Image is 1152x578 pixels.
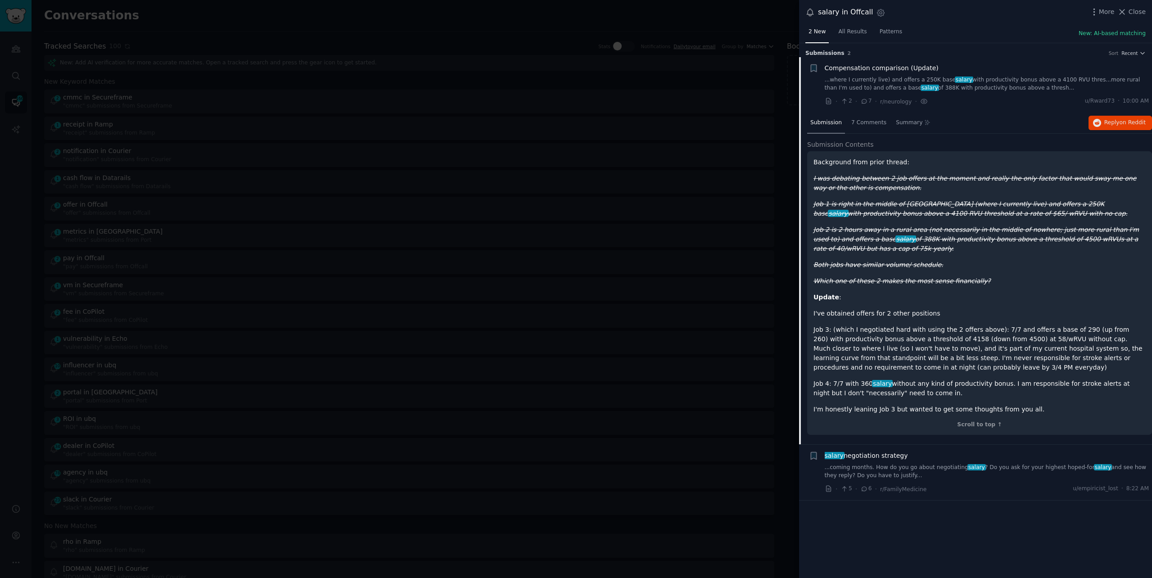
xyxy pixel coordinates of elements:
p: I've obtained offers for 2 other positions [813,309,1146,318]
span: salary [828,210,849,217]
a: salarynegotiation strategy [825,451,908,461]
del: I was debating between 2 job offers at the moment and really the only factor that would sway me o... [813,175,1136,191]
del: Job 1 is right in the middle of [GEOGRAPHIC_DATA] (where I currently live) and offers a 250K base... [813,200,1128,217]
del: Both jobs have similar volume/ schedule. [813,261,943,268]
span: · [1118,97,1120,105]
del: Which one of these 2 makes the most sense financially? [813,277,991,284]
span: Submission [810,119,842,127]
span: · [855,484,857,494]
span: r/FamilyMedicine [880,486,926,492]
button: Recent [1121,50,1146,56]
div: salary in Offcall [818,7,873,18]
span: Close [1129,7,1146,17]
span: salary [967,464,986,470]
strong: Update [813,294,839,301]
button: More [1089,7,1115,17]
span: Recent [1121,50,1138,56]
span: · [915,97,917,106]
span: 2 New [809,28,826,36]
span: Reply [1104,119,1146,127]
span: · [836,97,837,106]
a: All Results [835,25,870,43]
span: salary [921,85,939,91]
span: 5 [840,485,852,493]
span: Submission Contents [807,140,874,149]
a: ...where I currently live) and offers a 250K basesalarywith productivity bonus above a 4100 RVU t... [825,76,1149,92]
span: · [836,484,837,494]
a: ...coming months. How do you go about negotiatingsalary? Do you ask for your highest hoped-forsal... [825,464,1149,479]
span: 8:22 AM [1126,485,1149,493]
span: · [1121,485,1123,493]
del: Job 2 is 2 hours away in a rural area (not necessarily in the middle of nowhere; just more rural ... [813,226,1139,252]
span: u/Rward73 [1085,97,1115,105]
button: New: AI-based matching [1079,30,1146,38]
span: on Reddit [1120,119,1146,126]
span: r/neurology [880,99,912,105]
span: Submission s [805,50,845,58]
span: · [875,484,877,494]
span: Summary [896,119,922,127]
span: salary [872,380,893,387]
span: 7 Comments [851,119,886,127]
a: Patterns [876,25,905,43]
span: salary [955,77,973,83]
span: All Results [838,28,867,36]
span: 6 [860,485,872,493]
p: : [813,293,1146,302]
p: I'm honestly leaning Job 3 but wanted to get some thoughts from you all. [813,405,1146,414]
span: 10:00 AM [1123,97,1149,105]
p: Job 4: 7/7 with 360 without any kind of productivity bonus. I am responsible for stroke alerts at... [813,379,1146,398]
div: Sort [1109,50,1119,56]
span: salary [824,452,845,459]
span: negotiation strategy [825,451,908,461]
span: · [855,97,857,106]
button: Close [1117,7,1146,17]
span: u/empiricist_lost [1073,485,1118,493]
button: Replyon Reddit [1089,116,1152,130]
p: Job 3: (which I negotiated hard with using the 2 offers above): 7/7 and offers a base of 290 (up ... [813,325,1146,372]
span: Patterns [880,28,902,36]
span: · [875,97,877,106]
span: 7 [860,97,872,105]
a: 2 New [805,25,829,43]
span: More [1099,7,1115,17]
span: 2 [848,50,851,56]
span: salary [895,235,916,243]
p: Background from prior thread: [813,158,1146,167]
span: 2 [840,97,852,105]
a: Compensation comparison (Update) [825,63,939,73]
div: Scroll to top ↑ [813,421,1146,429]
span: salary [1094,464,1112,470]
